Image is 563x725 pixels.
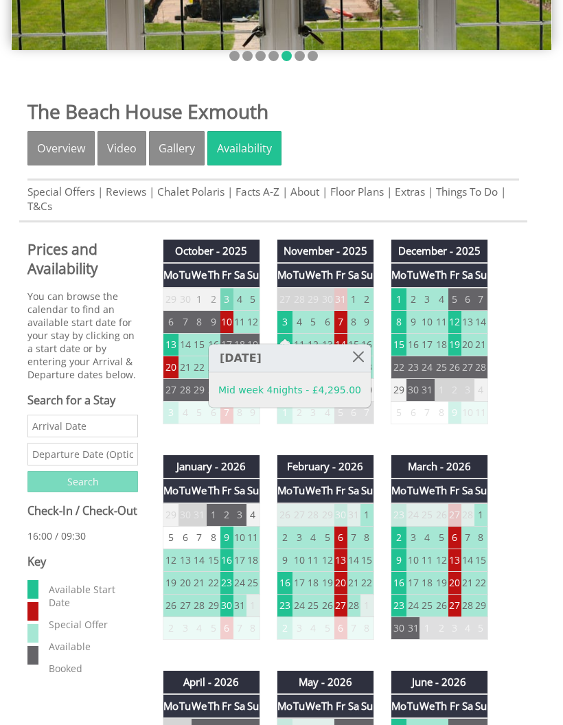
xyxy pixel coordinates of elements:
[207,401,220,424] td: 6
[334,617,347,639] td: 6
[406,378,420,401] td: 30
[461,378,474,401] td: 3
[207,131,281,165] a: Availability
[391,455,487,479] th: March - 2026
[207,571,220,594] td: 22
[207,503,220,527] td: 1
[474,503,488,527] td: 1
[360,549,374,571] td: 15
[246,401,260,424] td: 9
[192,617,207,639] td: 4
[435,288,448,311] td: 4
[46,580,135,612] dd: Available Start Date
[27,240,138,278] a: Prices and Availability
[321,571,334,594] td: 19
[277,288,292,311] td: 27
[292,617,306,639] td: 3
[27,443,138,465] input: Departure Date (Optional)
[435,401,448,424] td: 8
[321,401,334,424] td: 4
[448,263,461,287] th: Fr
[435,378,448,401] td: 1
[233,288,246,311] td: 4
[436,185,498,199] a: Things To Do
[461,526,474,549] td: 7
[220,479,233,503] th: Fr
[321,333,334,356] td: 13
[292,526,306,549] td: 3
[334,594,347,617] td: 27
[360,526,374,549] td: 8
[448,549,461,571] td: 13
[435,333,448,356] td: 18
[391,479,406,503] th: Mo
[292,549,306,571] td: 10
[474,356,488,378] td: 28
[347,503,360,527] td: 31
[220,310,233,333] td: 10
[321,549,334,571] td: 12
[179,310,192,333] td: 7
[391,526,406,549] td: 2
[277,549,292,571] td: 9
[406,310,420,333] td: 9
[163,503,179,527] td: 29
[207,310,220,333] td: 9
[246,617,260,639] td: 8
[246,503,260,527] td: 4
[277,263,292,287] th: Mo
[277,503,292,527] td: 26
[246,288,260,311] td: 5
[406,479,420,503] th: Tu
[461,549,474,571] td: 14
[163,333,179,356] td: 13
[277,526,292,549] td: 2
[347,263,360,287] th: Sa
[27,290,138,381] p: You can browse the calendar to find an available start date for your stay by clicking on a start ...
[192,288,207,311] td: 1
[207,526,220,549] td: 8
[27,185,95,199] a: Special Offers
[233,263,246,287] th: Sa
[179,401,192,424] td: 4
[292,333,306,356] td: 11
[321,479,334,503] th: Th
[474,571,488,594] td: 22
[435,479,448,503] th: Th
[292,594,306,617] td: 24
[233,479,246,503] th: Sa
[461,401,474,424] td: 10
[391,378,406,401] td: 29
[292,288,306,311] td: 28
[220,288,233,311] td: 3
[163,479,179,503] th: Mo
[292,571,306,594] td: 17
[207,479,220,503] th: Th
[277,310,292,333] td: 3
[306,617,321,639] td: 4
[334,549,347,571] td: 13
[474,263,488,287] th: Su
[27,471,138,492] input: Search
[192,594,207,617] td: 28
[157,185,225,199] a: Chalet Polaris
[461,594,474,617] td: 28
[163,240,260,263] th: October - 2025
[220,549,233,571] td: 16
[179,356,192,378] td: 21
[360,288,374,311] td: 2
[292,263,306,287] th: Tu
[461,356,474,378] td: 27
[391,263,406,287] th: Mo
[406,549,420,571] td: 10
[246,479,260,503] th: Su
[27,98,268,124] a: The Beach House Exmouth
[233,571,246,594] td: 24
[391,333,406,356] td: 15
[163,594,179,617] td: 26
[391,240,487,263] th: December - 2025
[420,378,435,401] td: 31
[395,185,425,199] a: Extras
[246,571,260,594] td: 25
[420,503,435,527] td: 25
